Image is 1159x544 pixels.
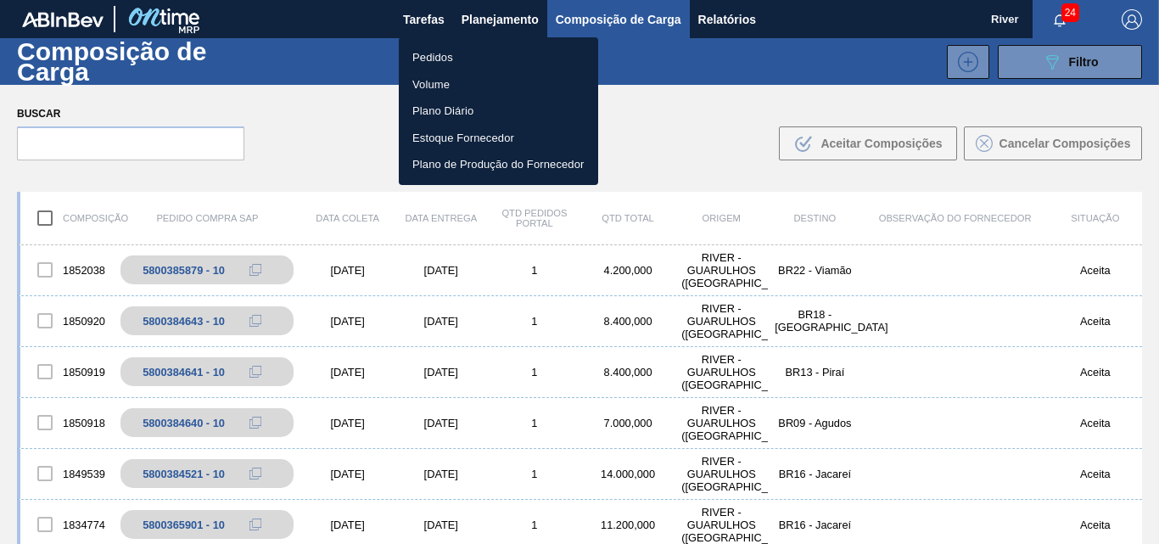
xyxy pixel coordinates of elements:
[399,125,598,152] a: Estoque Fornecedor
[399,151,598,178] a: Plano de Produção do Fornecedor
[399,98,598,125] a: Plano Diário
[399,71,598,98] a: Volume
[399,44,598,71] a: Pedidos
